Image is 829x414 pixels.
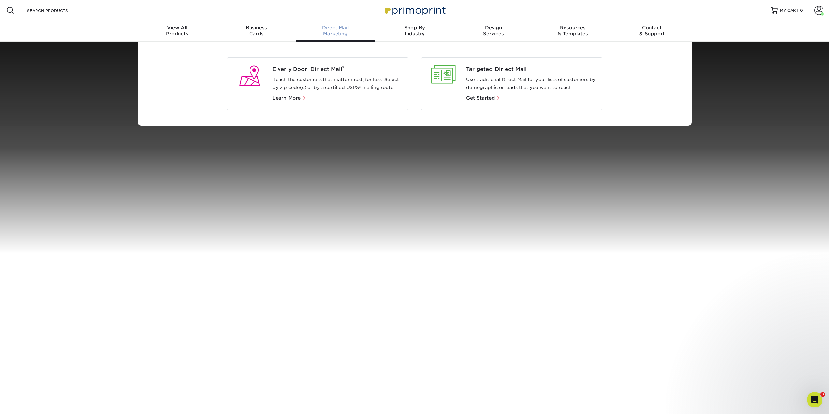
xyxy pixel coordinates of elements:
[26,7,90,14] input: SEARCH PRODUCTS.....
[296,25,375,31] span: Direct Mail
[612,25,692,31] span: Contact
[533,25,612,31] span: Resources
[612,25,692,36] div: & Support
[138,21,217,42] a: View AllProducts
[217,25,296,36] div: Cards
[296,25,375,36] div: Marketing
[272,95,301,101] span: Learn More
[454,21,533,42] a: DesignServices
[807,392,822,407] iframe: Intercom live chat
[375,25,454,36] div: Industry
[217,25,296,31] span: Business
[820,392,825,397] span: 3
[375,25,454,31] span: Shop By
[272,65,403,73] span: Every Door Direct Mail
[533,21,612,42] a: Resources& Templates
[454,25,533,36] div: Services
[612,21,692,42] a: Contact& Support
[382,3,447,17] img: Primoprint
[466,76,597,92] p: Use traditional Direct Mail for your lists of customers by demographic or leads that you want to ...
[466,65,597,73] a: Targeted Direct Mail
[533,25,612,36] div: & Templates
[296,21,375,42] a: Direct MailMarketing
[217,21,296,42] a: BusinessCards
[138,25,217,36] div: Products
[342,65,344,70] sup: ®
[800,8,803,13] span: 0
[375,21,454,42] a: Shop ByIndustry
[454,25,533,31] span: Design
[138,25,217,31] span: View All
[272,65,403,73] a: Every Door Direct Mail®
[780,8,799,13] span: MY CART
[466,95,495,101] span: Get Started
[272,76,403,92] p: Reach the customers that matter most, for less. Select by zip code(s) or by a certified USPS® mai...
[272,96,309,101] a: Learn More
[466,96,500,101] a: Get Started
